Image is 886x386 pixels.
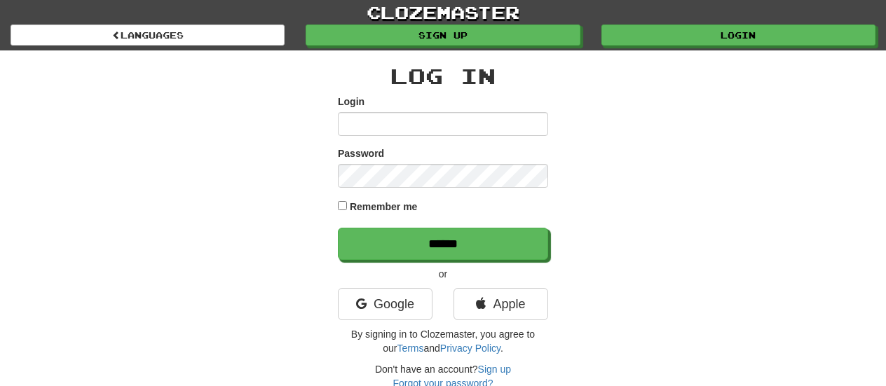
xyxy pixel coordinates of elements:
[338,64,548,88] h2: Log In
[338,146,384,160] label: Password
[338,95,364,109] label: Login
[440,343,500,354] a: Privacy Policy
[478,364,511,375] a: Sign up
[397,343,423,354] a: Terms
[454,288,548,320] a: Apple
[11,25,285,46] a: Languages
[338,288,432,320] a: Google
[338,327,548,355] p: By signing in to Clozemaster, you agree to our and .
[601,25,875,46] a: Login
[350,200,418,214] label: Remember me
[338,267,548,281] p: or
[306,25,580,46] a: Sign up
